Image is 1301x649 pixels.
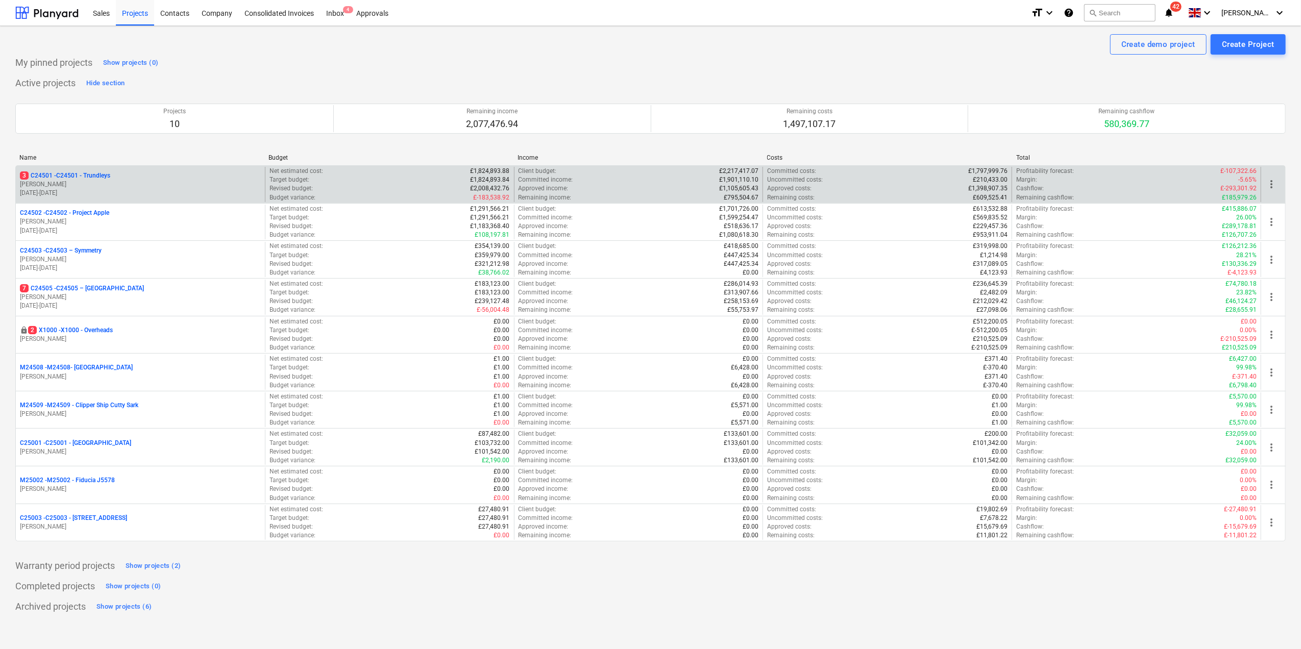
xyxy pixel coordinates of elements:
[1240,326,1257,335] p: 0.00%
[20,284,144,293] p: C24505 - C24505 – [GEOGRAPHIC_DATA]
[1225,306,1257,314] p: £28,655.91
[475,242,510,251] p: £354,139.00
[1016,213,1037,222] p: Margin :
[767,355,816,363] p: Committed costs :
[1238,176,1257,184] p: -5.65%
[1016,176,1037,184] p: Margin :
[123,558,183,574] button: Show projects (2)
[724,222,758,231] p: £518,636.17
[1016,193,1074,202] p: Remaining cashflow :
[474,193,510,202] p: £-183,538.92
[1265,329,1278,341] span: more_vert
[269,306,315,314] p: Budget variance :
[973,297,1008,306] p: £212,029.42
[1121,38,1195,51] div: Create demo project
[519,326,573,335] p: Committed income :
[269,392,323,401] p: Net estimated cost :
[494,335,510,343] p: £0.00
[973,176,1008,184] p: £210,433.00
[767,297,812,306] p: Approved costs :
[1265,516,1278,529] span: more_vert
[20,326,28,334] span: locked
[1016,280,1074,288] p: Profitability forecast :
[767,268,815,277] p: Remaining costs :
[20,171,110,180] p: C24501 - C24501 - Trundleys
[519,242,557,251] p: Client budget :
[1016,355,1074,363] p: Profitability forecast :
[19,154,260,161] div: Name
[1016,242,1074,251] p: Profitability forecast :
[719,184,758,193] p: £1,105,605.43
[985,355,1008,363] p: £371.40
[767,205,816,213] p: Committed costs :
[1064,7,1074,19] i: Knowledge base
[15,57,92,69] p: My pinned projects
[519,317,557,326] p: Client budget :
[1016,268,1074,277] p: Remaining cashflow :
[519,335,569,343] p: Approved income :
[20,476,115,485] p: M25002 - M25002 - Fiducia J5578
[20,485,261,493] p: [PERSON_NAME]
[1222,38,1274,51] div: Create Project
[20,335,261,343] p: [PERSON_NAME]
[519,260,569,268] p: Approved income :
[269,355,323,363] p: Net estimated cost :
[724,193,758,202] p: £795,504.67
[269,251,309,260] p: Target budget :
[269,222,313,231] p: Revised budget :
[494,317,510,326] p: £0.00
[1222,231,1257,239] p: £126,707.26
[103,57,158,69] div: Show projects (0)
[983,381,1008,390] p: £-370.40
[743,317,758,326] p: £0.00
[1016,317,1074,326] p: Profitability forecast :
[466,118,519,130] p: 2,077,476.94
[1222,222,1257,231] p: £289,178.81
[1265,366,1278,379] span: more_vert
[1265,216,1278,228] span: more_vert
[20,410,261,418] p: [PERSON_NAME]
[269,193,315,202] p: Budget variance :
[1265,254,1278,266] span: more_vert
[269,288,309,297] p: Target budget :
[269,280,323,288] p: Net estimated cost :
[1220,167,1257,176] p: £-107,322.66
[743,326,758,335] p: £0.00
[1016,205,1074,213] p: Profitability forecast :
[1225,280,1257,288] p: £74,780.18
[783,107,836,116] p: Remaining costs
[1222,343,1257,352] p: £210,525.09
[269,363,309,372] p: Target budget :
[163,107,186,116] p: Projects
[471,222,510,231] p: £1,183,368.40
[724,280,758,288] p: £286,014.93
[94,598,154,615] button: Show projects (6)
[519,167,557,176] p: Client budget :
[968,167,1008,176] p: £1,797,999.76
[971,343,1008,352] p: £-210,525.09
[519,288,573,297] p: Committed income :
[1016,167,1074,176] p: Profitability forecast :
[719,167,758,176] p: £2,217,417.07
[743,343,758,352] p: £0.00
[28,326,37,334] span: 2
[519,213,573,222] p: Committed income :
[973,231,1008,239] p: £953,911.04
[20,180,261,189] p: [PERSON_NAME]
[475,288,510,297] p: £183,123.00
[494,363,510,372] p: £1.00
[269,242,323,251] p: Net estimated cost :
[1229,392,1257,401] p: £5,570.00
[269,335,313,343] p: Revised budget :
[767,306,815,314] p: Remaining costs :
[20,209,261,235] div: C24502 -C24502 - Project Apple[PERSON_NAME][DATE]-[DATE]
[20,189,261,197] p: [DATE] - [DATE]
[20,217,261,226] p: [PERSON_NAME]
[343,6,353,13] span: 4
[1016,297,1044,306] p: Cashflow :
[20,255,261,264] p: [PERSON_NAME]
[269,372,313,381] p: Revised budget :
[268,154,509,161] div: Budget
[767,193,815,202] p: Remaining costs :
[767,242,816,251] p: Committed costs :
